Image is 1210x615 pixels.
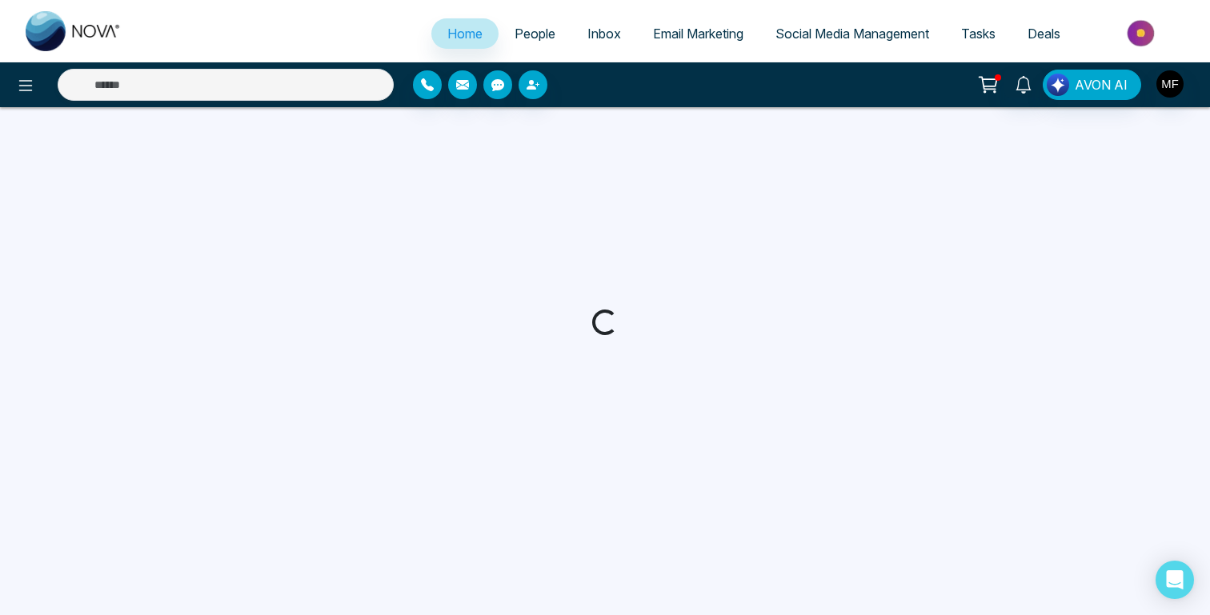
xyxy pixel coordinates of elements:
[637,18,759,49] a: Email Marketing
[1156,70,1184,98] img: User Avatar
[431,18,499,49] a: Home
[945,18,1012,49] a: Tasks
[447,26,483,42] span: Home
[515,26,555,42] span: People
[1028,26,1060,42] span: Deals
[499,18,571,49] a: People
[653,26,743,42] span: Email Marketing
[1156,561,1194,599] div: Open Intercom Messenger
[1084,15,1200,51] img: Market-place.gif
[571,18,637,49] a: Inbox
[1075,75,1128,94] span: AVON AI
[587,26,621,42] span: Inbox
[1047,74,1069,96] img: Lead Flow
[961,26,996,42] span: Tasks
[1043,70,1141,100] button: AVON AI
[775,26,929,42] span: Social Media Management
[1012,18,1076,49] a: Deals
[759,18,945,49] a: Social Media Management
[26,11,122,51] img: Nova CRM Logo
